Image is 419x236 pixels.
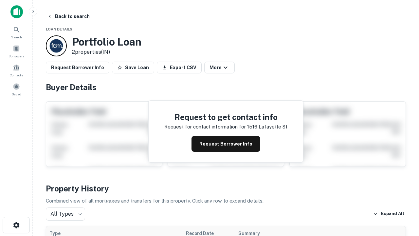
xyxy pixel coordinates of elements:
iframe: Chat Widget [386,184,419,215]
span: Saved [12,91,21,97]
h3: Portfolio Loan [72,36,141,48]
button: Expand All [372,209,406,219]
h4: Request to get contact info [164,111,287,123]
a: Search [2,23,31,41]
p: Combined view of all mortgages and transfers for this property. Click any row to expand details. [46,197,406,205]
a: Saved [2,80,31,98]
span: Search [11,34,22,40]
button: Request Borrower Info [191,136,260,152]
button: Save Loan [112,62,154,73]
span: Borrowers [9,53,24,59]
p: Request for contact information for [164,123,246,131]
img: capitalize-icon.png [10,5,23,18]
button: Request Borrower Info [46,62,109,73]
h4: Buyer Details [46,81,406,93]
p: 1516 lafayette st [247,123,287,131]
button: Export CSV [157,62,202,73]
a: Contacts [2,61,31,79]
button: Back to search [45,10,92,22]
h4: Property History [46,183,406,194]
a: Borrowers [2,42,31,60]
span: Loan Details [46,27,72,31]
button: More [204,62,235,73]
span: Contacts [10,72,23,78]
p: 2 properties (IN) [72,48,141,56]
div: All Types [46,207,85,221]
